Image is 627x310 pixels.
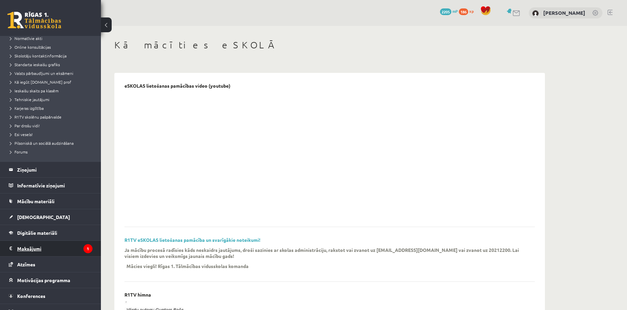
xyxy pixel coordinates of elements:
[10,44,94,50] a: Online konsultācijas
[9,162,93,177] a: Ziņojumi
[158,263,249,269] p: Rīgas 1. Tālmācības vidusskolas komanda
[9,225,93,240] a: Digitālie materiāli
[83,244,93,253] i: 1
[459,8,477,14] a: 186 xp
[10,140,74,146] span: Pilsoniskā un sociālā audzināšana
[9,241,93,256] a: Maksājumi1
[10,88,59,93] span: Ieskaišu skaits pa klasēm
[9,209,93,225] a: [DEMOGRAPHIC_DATA]
[114,39,545,51] h1: Kā mācīties eSKOLĀ
[124,237,260,243] a: R1TV eSKOLAS lietošanas pamācība un svarīgākie noteikumi!
[10,140,94,146] a: Pilsoniskā un sociālā audzināšana
[10,61,94,68] a: Standarta ieskaišu grafiks
[440,8,458,14] a: 2205 mP
[10,71,73,76] span: Valsts pārbaudījumi un eksāmeni
[126,263,157,269] p: Mācies viegli!
[9,272,93,288] a: Motivācijas programma
[10,105,94,111] a: Karjeras izglītība
[124,292,151,298] p: R1TV himna
[10,149,28,154] span: Forums
[10,131,94,137] a: Esi vesels!
[17,230,57,236] span: Digitālie materiāli
[10,79,71,85] span: Kā iegūt [DOMAIN_NAME] prof
[9,257,93,272] a: Atzīmes
[10,114,62,120] span: R1TV skolēnu pašpārvalde
[9,288,93,304] a: Konferences
[532,10,539,17] img: Baiba Gertnere
[124,247,525,259] p: Ja mācību procesā radīsies kāds neskaidrs jautājums, droši sazinies ar skolas administrāciju, rak...
[10,79,94,85] a: Kā iegūt [DOMAIN_NAME] prof
[10,62,60,67] span: Standarta ieskaišu grafiks
[124,83,230,89] p: eSKOLAS lietošanas pamācības video (youtube)
[7,12,61,29] a: Rīgas 1. Tālmācības vidusskola
[10,70,94,76] a: Valsts pārbaudījumi un eksāmeni
[10,105,44,111] span: Karjeras izglītība
[17,241,93,256] legend: Maksājumi
[17,293,45,299] span: Konferences
[17,277,70,283] span: Motivācijas programma
[543,9,585,16] a: [PERSON_NAME]
[10,88,94,94] a: Ieskaišu skaits pa klasēm
[17,261,35,267] span: Atzīmes
[10,44,51,50] span: Online konsultācijas
[10,96,94,102] a: Tehniskie jautājumi
[9,193,93,209] a: Mācību materiāli
[17,162,93,177] legend: Ziņojumi
[10,149,94,155] a: Forums
[10,97,49,102] span: Tehniskie jautājumi
[10,123,94,129] a: Par drošu vidi!
[17,198,54,204] span: Mācību materiāli
[10,35,94,41] a: Normatīvie akti
[10,53,67,58] span: Skolotāju kontaktinformācija
[10,114,94,120] a: R1TV skolēnu pašpārvalde
[452,8,458,14] span: mP
[440,8,451,15] span: 2205
[469,8,474,14] span: xp
[459,8,468,15] span: 186
[17,178,93,193] legend: Informatīvie ziņojumi
[10,53,94,59] a: Skolotāju kontaktinformācija
[10,132,33,137] span: Esi vesels!
[10,123,40,128] span: Par drošu vidi!
[17,214,70,220] span: [DEMOGRAPHIC_DATA]
[9,178,93,193] a: Informatīvie ziņojumi
[10,36,42,41] span: Normatīvie akti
